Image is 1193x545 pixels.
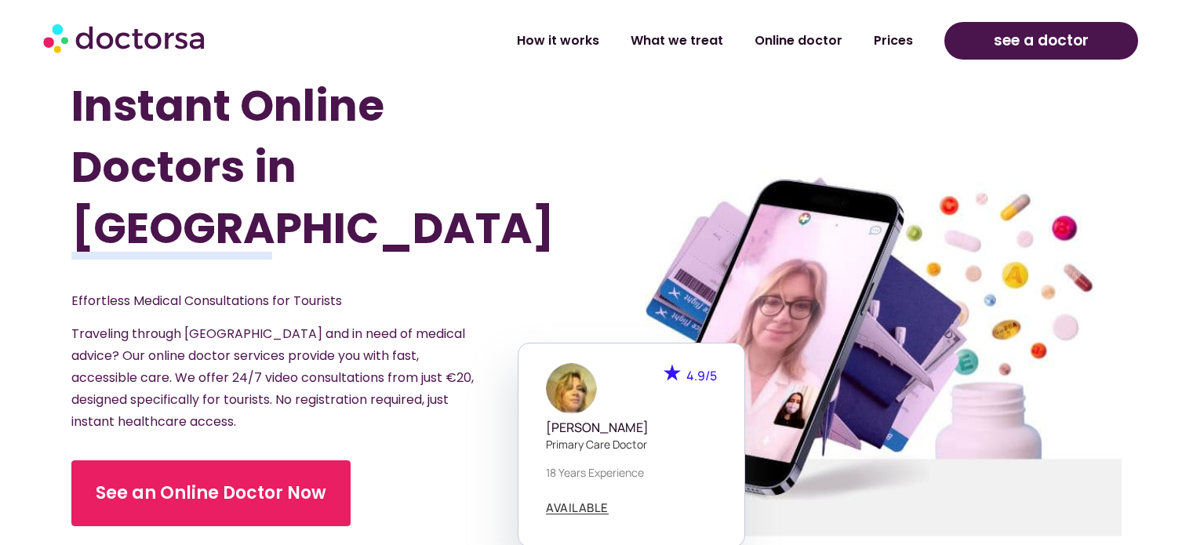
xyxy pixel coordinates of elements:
[944,22,1138,60] a: see a doctor
[71,460,351,526] a: See an Online Doctor Now
[615,23,739,59] a: What we treat
[994,28,1089,53] span: see a doctor
[546,420,717,435] h5: [PERSON_NAME]
[739,23,858,59] a: Online doctor
[96,481,326,506] span: See an Online Doctor Now
[315,23,929,59] nav: Menu
[858,23,929,59] a: Prices
[71,75,518,259] h1: Instant Online Doctors in [GEOGRAPHIC_DATA]
[546,436,717,452] p: Primary care doctor
[501,23,615,59] a: How it works
[71,292,342,310] span: Effortless Medical Consultations for Tourists
[546,464,717,481] p: 18 years experience
[546,502,609,514] a: AVAILABLE
[686,367,717,384] span: 4.9/5
[71,325,474,431] span: Traveling through [GEOGRAPHIC_DATA] and in need of medical advice? Our online doctor services pro...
